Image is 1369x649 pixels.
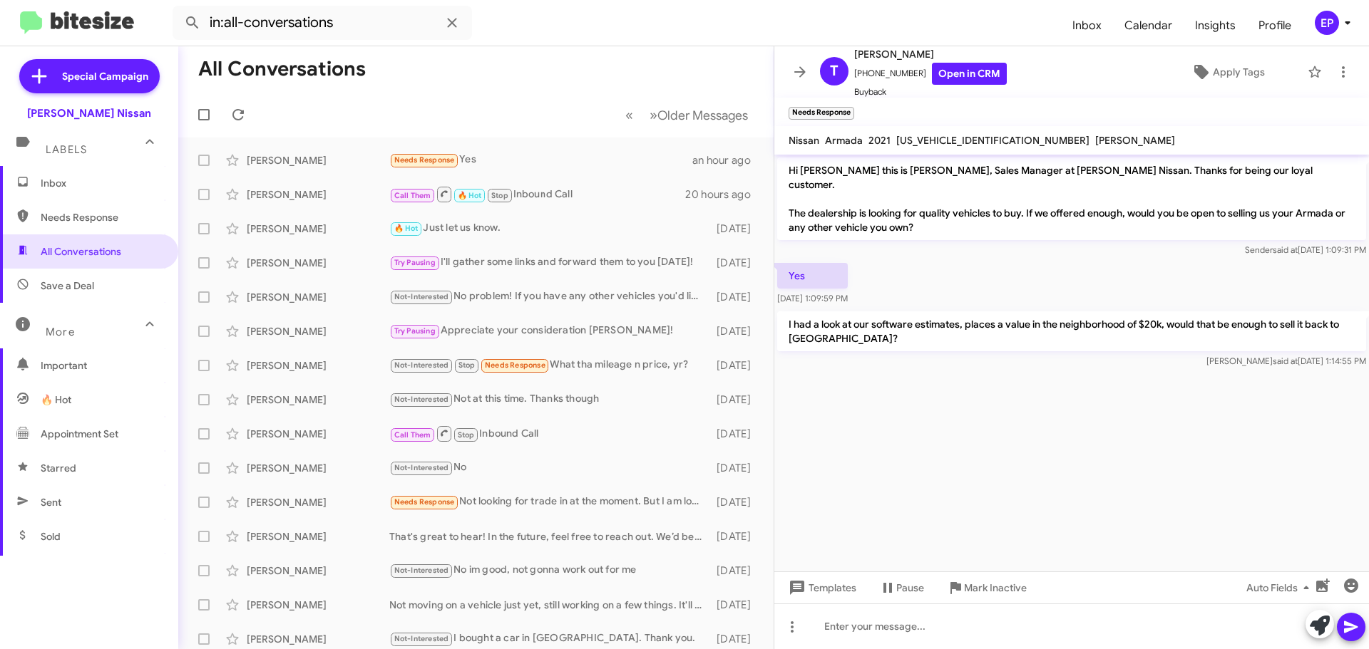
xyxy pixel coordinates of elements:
div: Not looking for trade in at the moment. But I am looking at the Armadas Platinum Reserve AWD. Do ... [389,494,709,510]
span: Stop [458,360,476,370]
div: I bought a car in [GEOGRAPHIC_DATA]. Thank you. [389,630,709,647]
div: [PERSON_NAME] [247,222,389,236]
div: No [389,460,709,476]
button: EP [1303,11,1353,35]
div: No problem! If you have any other vehicles you'd like to discuss selling, I'd love to help. Thank... [389,289,709,305]
div: [PERSON_NAME] [247,290,389,304]
div: [PERSON_NAME] [247,529,389,544]
div: [PERSON_NAME] [247,495,389,509]
div: [PERSON_NAME] [247,461,389,475]
div: [DATE] [709,290,762,304]
div: That's great to hear! In the future, feel free to reach out. We’d be happy to help you again! [389,529,709,544]
div: [DATE] [709,564,762,578]
div: Appreciate your consideration [PERSON_NAME]! [389,323,709,339]
span: Needs Response [394,497,455,507]
div: [PERSON_NAME] [247,393,389,407]
span: Sold [41,529,61,544]
span: said at [1273,355,1298,366]
div: [PERSON_NAME] [247,153,389,167]
div: [DATE] [709,256,762,270]
span: Sent [41,495,61,509]
div: [PERSON_NAME] [247,427,389,441]
div: 20 hours ago [685,187,762,202]
input: Search [173,6,472,40]
span: Not-Interested [394,360,449,370]
span: Not-Interested [394,566,449,575]
div: EP [1315,11,1339,35]
span: Inbox [41,176,162,190]
span: Call Them [394,191,431,200]
span: Templates [786,575,856,601]
div: [DATE] [709,222,762,236]
button: Auto Fields [1235,575,1326,601]
button: Pause [868,575,935,601]
div: [DATE] [709,358,762,373]
div: [DATE] [709,598,762,612]
span: [PERSON_NAME] [1095,134,1175,147]
div: Inbound Call [389,185,685,203]
span: » [650,106,657,124]
span: Appointment Set [41,427,118,441]
button: Mark Inactive [935,575,1038,601]
span: Apply Tags [1213,59,1265,85]
span: Try Pausing [394,258,436,267]
p: Hi [PERSON_NAME] this is [PERSON_NAME], Sales Manager at [PERSON_NAME] Nissan. Thanks for being o... [777,157,1366,240]
span: [DATE] 1:09:59 PM [777,293,848,303]
span: 2021 [868,134,891,147]
span: Mark Inactive [964,575,1027,601]
span: Not-Interested [394,395,449,404]
span: Not-Interested [394,463,449,472]
span: All Conversations [41,244,121,259]
span: Call Them [394,430,431,440]
a: Calendar [1113,5,1184,46]
span: Special Campaign [62,69,148,83]
div: [DATE] [709,324,762,338]
a: Insights [1184,5,1247,46]
span: Auto Fields [1246,575,1315,601]
div: [DATE] [709,393,762,407]
span: Pause [896,575,924,601]
a: Open in CRM [932,63,1007,85]
div: [DATE] [709,461,762,475]
div: [PERSON_NAME] [247,632,389,646]
small: Needs Response [789,107,854,120]
div: Not at this time. Thanks though [389,391,709,407]
button: Apply Tags [1154,59,1301,85]
button: Next [641,100,757,130]
div: [PERSON_NAME] [247,324,389,338]
span: Stop [491,191,508,200]
span: More [46,326,75,338]
span: Labels [46,143,87,156]
span: Older Messages [657,108,748,123]
span: Not-Interested [394,634,449,643]
span: Buyback [854,85,1007,99]
a: Inbox [1061,5,1113,46]
span: [PERSON_NAME] [DATE] 1:14:55 PM [1206,355,1366,366]
span: Try Pausing [394,326,436,336]
div: [PERSON_NAME] [247,598,389,612]
nav: Page navigation example [617,100,757,130]
div: What tha mileage n price, yr? [389,357,709,373]
span: Stop [458,430,475,440]
span: [US_VEHICLE_IDENTIFICATION_NUMBER] [896,134,1089,147]
a: Profile [1247,5,1303,46]
span: Save a Deal [41,279,94,293]
h1: All Conversations [198,58,366,81]
p: I had a look at our software estimates, places a value in the neighborhood of $20k, would that be... [777,311,1366,351]
div: [PERSON_NAME] [247,358,389,373]
div: [PERSON_NAME] [247,564,389,578]
span: « [625,106,633,124]
div: [PERSON_NAME] Nissan [27,106,151,120]
div: an hour ago [692,153,762,167]
span: [PHONE_NUMBER] [854,63,1007,85]
div: No im good, not gonna work out for me [389,562,709,578]
div: Just let us know. [389,220,709,237]
span: Nissan [789,134,819,147]
div: [PERSON_NAME] [247,256,389,270]
div: [DATE] [709,495,762,509]
div: Inbound Call [389,425,709,442]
